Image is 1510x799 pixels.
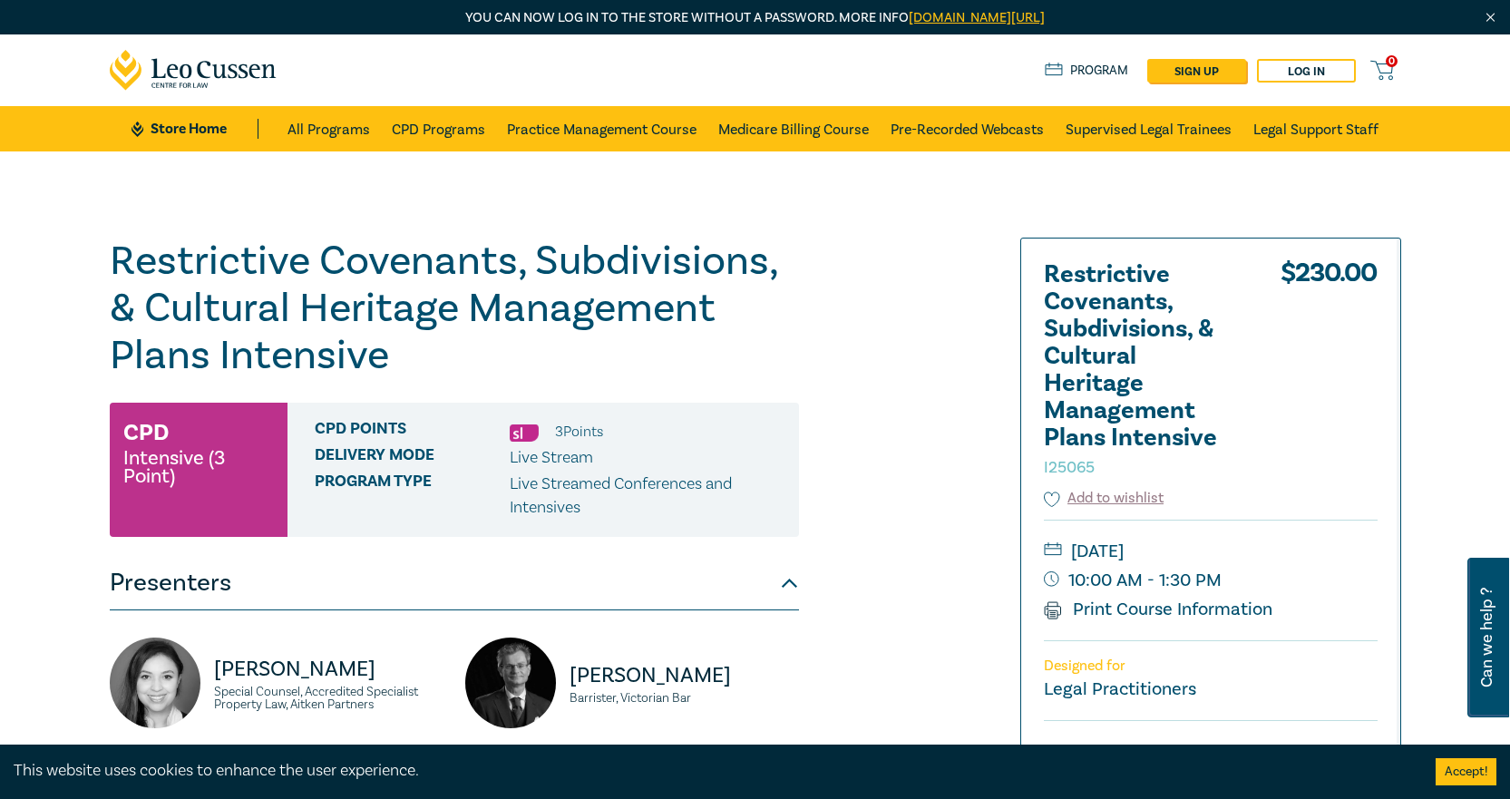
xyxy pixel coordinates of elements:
a: sign up [1147,59,1246,83]
span: Can we help ? [1478,569,1495,706]
p: [PERSON_NAME] [570,661,799,690]
button: Accept cookies [1436,758,1496,785]
p: Designed for [1044,658,1378,675]
a: CPD Programs [392,106,485,151]
span: CPD Points [315,420,510,443]
button: Presenters [110,556,799,610]
small: Barrister, Victorian Bar [570,692,799,705]
img: https://s3.ap-southeast-2.amazonaws.com/leo-cussen-store-production-content/Contacts/Victoria%20A... [110,638,200,728]
a: Supervised Legal Trainees [1066,106,1232,151]
div: $ 230.00 [1281,261,1378,488]
a: Pre-Recorded Webcasts [891,106,1044,151]
a: Log in [1257,59,1356,83]
img: https://s3.ap-southeast-2.amazonaws.com/leo-cussen-store-production-content/Contacts/Matthew%20To... [465,638,556,728]
small: I25065 [1044,457,1095,478]
a: Store Home [132,119,258,139]
a: Practice Management Course [507,106,697,151]
h2: Restrictive Covenants, Subdivisions, & Cultural Heritage Management Plans Intensive [1044,261,1243,479]
img: Close [1483,10,1498,25]
small: Intensive (3 Point) [123,449,274,485]
img: Substantive Law [510,424,539,442]
a: [DOMAIN_NAME][URL] [909,9,1045,26]
a: Legal Support Staff [1253,106,1378,151]
li: 3 Point s [555,420,603,443]
small: 10:00 AM - 1:30 PM [1044,566,1378,595]
small: Legal Practitioners [1044,677,1196,701]
p: You can now log in to the store without a password. More info [110,8,1401,28]
h1: Restrictive Covenants, Subdivisions, & Cultural Heritage Management Plans Intensive [110,238,799,379]
small: Special Counsel, Accredited Specialist Property Law, Aitken Partners [214,686,443,711]
a: All Programs [287,106,370,151]
a: Program [1045,61,1129,81]
a: Print Course Information [1044,598,1273,621]
div: This website uses cookies to enhance the user experience. [14,759,1408,783]
span: 0 [1386,55,1398,67]
span: Live Stream [510,447,593,468]
span: Delivery Mode [315,446,510,470]
small: [DATE] [1044,537,1378,566]
span: Program type [315,473,510,520]
button: Add to wishlist [1044,488,1164,509]
p: Live Streamed Conferences and Intensives [510,473,785,520]
h3: CPD [123,416,169,449]
p: [PERSON_NAME] [214,655,443,684]
a: Medicare Billing Course [718,106,869,151]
